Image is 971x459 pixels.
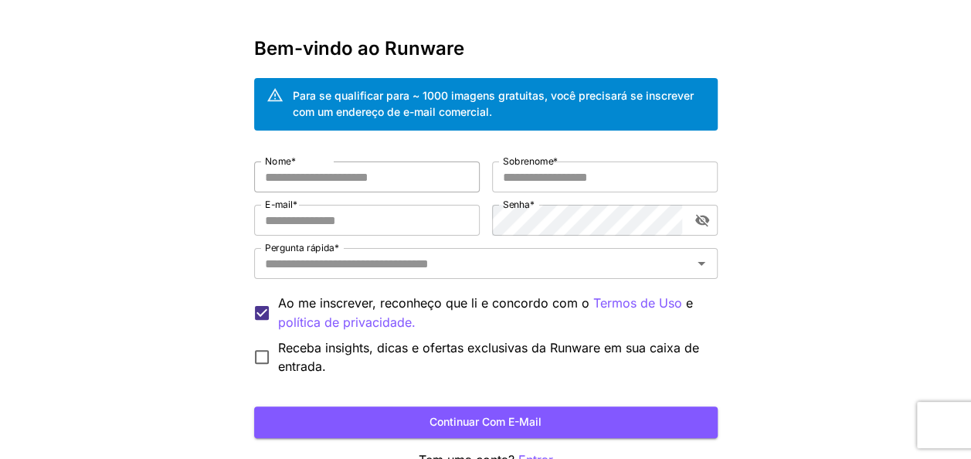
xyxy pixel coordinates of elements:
button: Alternar visibilidade de senha [688,206,716,234]
font: Ao me inscrever, reconheço que li e concordo com o [278,295,589,311]
font: e [686,295,693,311]
label: Sobrenome [503,155,558,168]
h3: Bem-vindo ao Runware [254,38,718,59]
div: Para se qualificar para ~ 1000 imagens gratuitas, você precisará se inscrever com um endereço de ... [293,87,705,120]
button: Ao me inscrever, reconheço que li e concordo com o Termos de Uso e [278,313,416,332]
label: Pergunta rápida [265,241,339,254]
button: Abrir [691,253,712,274]
p: política de privacidade. [278,313,416,332]
button: Ao me inscrever, reconheço que li e concordo com o e política de privacidade. [593,294,682,313]
button: Continuar com e-mail [254,406,718,438]
label: Senha [503,198,535,211]
label: Nome [265,155,296,168]
label: E-mail [265,198,297,211]
font: Termos de Uso [593,295,682,311]
span: Receba insights, dicas e ofertas exclusivas da Runware em sua caixa de entrada. [278,338,705,376]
